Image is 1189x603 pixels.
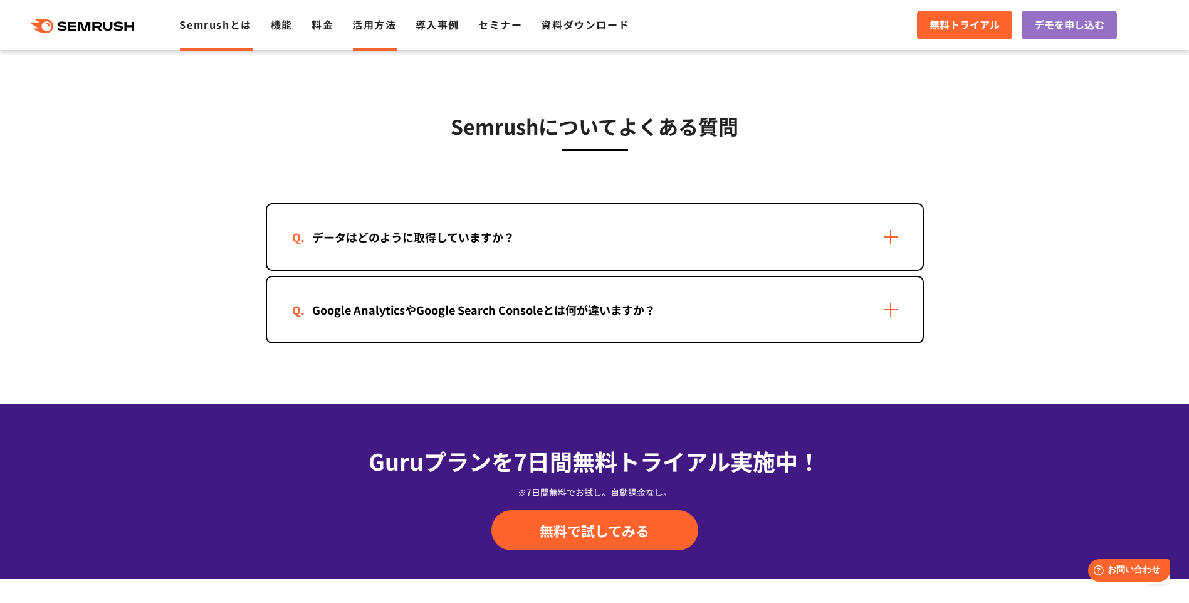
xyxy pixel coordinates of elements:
span: 無料トライアル実施中！ [572,444,820,477]
span: 無料で試してみる [540,521,649,540]
a: Semrushとは [179,17,251,32]
a: 導入事例 [416,17,459,32]
span: 無料トライアル [930,17,1000,33]
a: 無料トライアル [917,11,1012,39]
a: 活用方法 [352,17,396,32]
div: ※7日間無料でお試し。自動課金なし。 [266,486,924,498]
div: Google AnalyticsやGoogle Search Consoleとは何が違いますか？ [292,301,676,319]
h3: Semrushについてよくある質問 [266,110,924,142]
div: Guruプランを7日間 [266,444,924,478]
a: セミナー [478,17,522,32]
iframe: Help widget launcher [1077,554,1175,589]
div: データはどのように取得していますか？ [292,228,535,246]
a: デモを申し込む [1022,11,1117,39]
span: デモを申し込む [1034,17,1104,33]
a: 機能 [271,17,293,32]
a: 無料で試してみる [491,510,698,550]
a: 料金 [312,17,333,32]
a: 資料ダウンロード [541,17,629,32]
